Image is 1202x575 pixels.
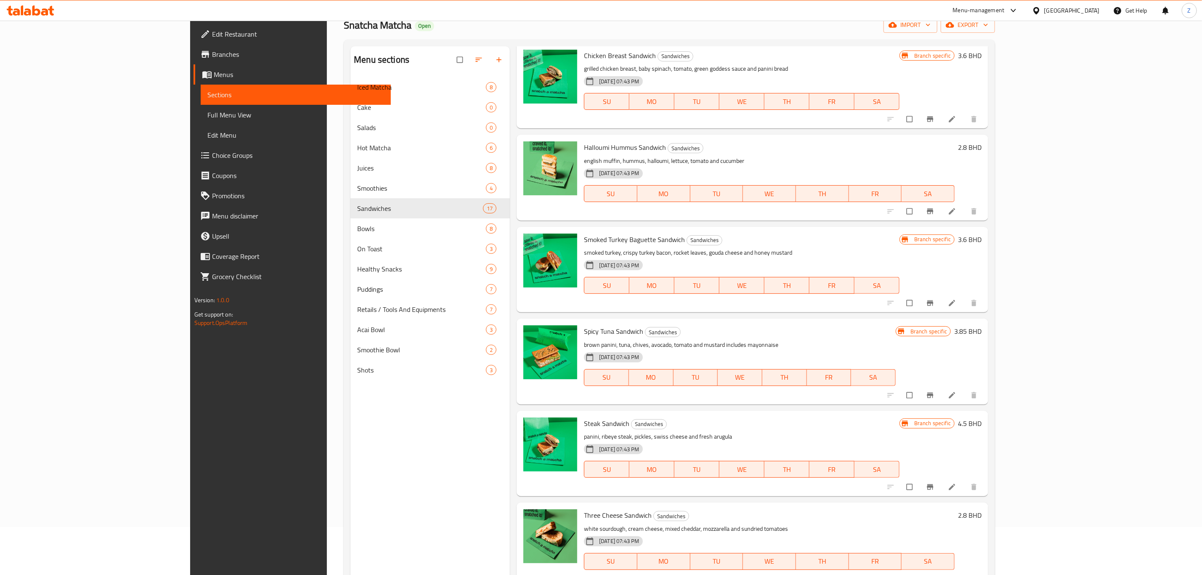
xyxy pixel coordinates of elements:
div: items [483,203,496,213]
a: Edit menu item [948,483,958,491]
span: Branch specific [911,52,954,60]
span: SU [588,371,626,383]
a: Edit menu item [948,115,958,123]
span: 3 [486,245,496,253]
button: TH [796,553,849,570]
div: items [486,102,496,112]
button: FR [809,461,854,478]
span: SU [588,280,626,292]
button: delete [965,386,985,405]
span: TH [799,555,846,567]
div: On Toast3 [350,239,510,259]
span: SU [588,188,634,200]
span: On Toast [357,244,486,254]
span: Chicken Breast Sandwich [584,49,656,62]
button: SA [902,553,955,570]
button: TU [690,553,743,570]
span: 7 [486,285,496,293]
span: FR [810,371,848,383]
button: SU [584,461,629,478]
div: items [486,345,496,355]
span: MO [633,463,671,476]
span: TU [694,188,740,200]
span: [DATE] 07:43 PM [596,77,642,85]
img: Spicy Tuna Sandwich [523,325,577,379]
a: Upsell [194,226,391,246]
button: MO [629,277,674,294]
button: MO [637,553,690,570]
button: SA [854,461,900,478]
button: TH [764,93,809,110]
span: TH [768,280,806,292]
button: delete [965,202,985,221]
span: Menu disclaimer [212,211,384,221]
button: MO [629,369,674,386]
img: Halloumi Hummus Sandwich [523,141,577,195]
button: SA [902,185,955,202]
button: TU [674,93,719,110]
div: Smoothie Bowl [357,345,486,355]
button: MO [629,93,674,110]
img: Steak Sandwich [523,418,577,471]
div: Smoothies4 [350,178,510,198]
button: MO [637,185,690,202]
div: Salads0 [350,117,510,138]
span: WE [746,188,793,200]
div: Puddings7 [350,279,510,299]
a: Grocery Checklist [194,266,391,287]
button: WE [718,369,762,386]
div: items [486,284,496,294]
span: Select to update [902,203,919,219]
h6: 3.6 BHD [958,50,982,61]
span: FR [852,188,899,200]
span: TH [768,463,806,476]
span: [DATE] 07:43 PM [596,353,642,361]
span: SA [854,371,892,383]
span: 4 [486,184,496,192]
button: SU [584,369,629,386]
div: items [486,183,496,193]
button: Branch-specific-item [921,294,941,312]
div: Cake0 [350,97,510,117]
span: Open [415,22,434,29]
span: 9 [486,265,496,273]
div: items [486,244,496,254]
span: Healthy Snacks [357,264,486,274]
p: panini, ribeye steak, pickles, swiss cheese and fresh arugula [584,431,900,442]
button: Branch-specific-item [921,110,941,128]
span: FR [852,555,899,567]
button: export [941,17,995,33]
span: Branches [212,49,384,59]
a: Promotions [194,186,391,206]
h6: 4.5 BHD [958,418,982,429]
span: TU [677,371,715,383]
p: english muffin, hummus, halloumi, lettuce, tomato and cucumber [584,156,955,166]
span: 0 [486,124,496,132]
span: Select to update [902,387,919,403]
span: TU [694,555,740,567]
span: MO [641,555,687,567]
span: WE [746,555,793,567]
div: Sandwiches [631,419,667,429]
button: TH [764,461,809,478]
p: smoked turkey, crispy turkey bacon, rocket leaves, gouda cheese and honey mustard [584,248,900,258]
span: Sort sections [470,51,490,69]
div: items [486,224,496,234]
span: WE [721,371,759,383]
button: SA [851,369,896,386]
span: Menus [214,69,384,80]
span: SA [858,96,896,108]
span: SA [858,280,896,292]
div: Iced Matcha8 [350,77,510,97]
span: Smoked Turkey Baguette Sandwich [584,233,685,246]
div: Retails / Tools And Equipments7 [350,299,510,319]
span: 8 [486,83,496,91]
span: SA [858,463,896,476]
a: Coupons [194,165,391,186]
div: Menu-management [953,5,1005,16]
div: items [486,264,496,274]
span: Three Cheese Sandwich [584,509,652,522]
span: Salads [357,122,486,133]
span: Grocery Checklist [212,272,384,282]
span: SU [588,555,634,567]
